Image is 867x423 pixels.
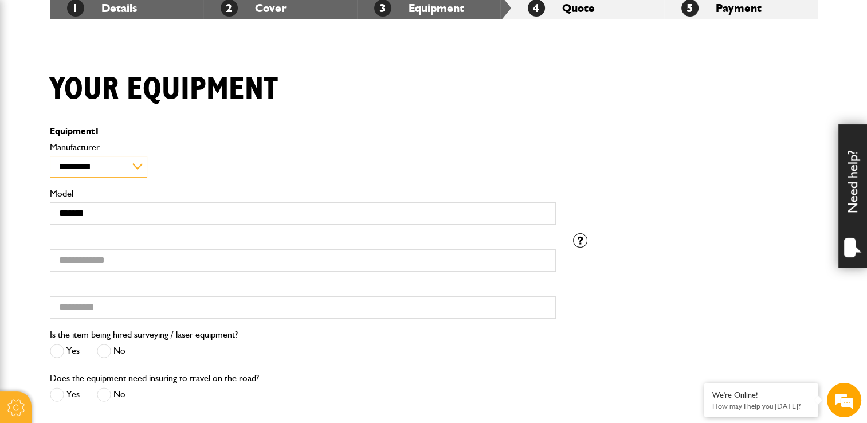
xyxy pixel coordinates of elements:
label: No [97,344,125,358]
label: Model [50,189,556,198]
h1: Your equipment [50,70,278,109]
label: Yes [50,387,80,402]
div: We're Online! [712,390,810,400]
label: Is the item being hired surveying / laser equipment? [50,330,238,339]
p: Equipment [50,127,556,136]
label: Yes [50,344,80,358]
label: No [97,387,125,402]
span: 1 [95,126,100,136]
label: Manufacturer [50,143,556,152]
label: Does the equipment need insuring to travel on the road? [50,374,259,383]
a: 1Details [67,1,137,15]
div: Need help? [838,124,867,268]
p: How may I help you today? [712,402,810,410]
a: 2Cover [221,1,287,15]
